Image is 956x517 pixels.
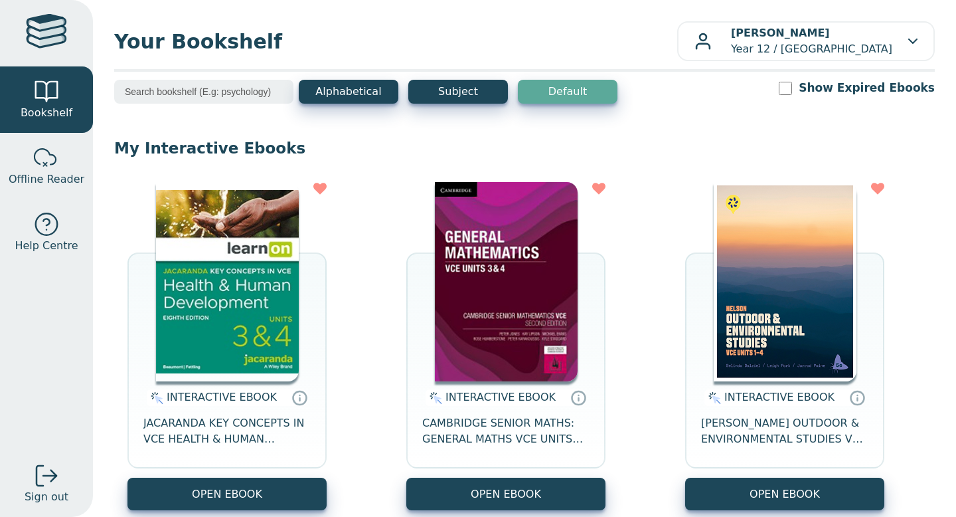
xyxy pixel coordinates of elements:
img: interactive.svg [147,390,163,406]
button: OPEN EBOOK [685,478,884,510]
button: Subject [408,80,508,104]
img: interactive.svg [426,390,442,406]
span: Offline Reader [9,171,84,187]
span: Your Bookshelf [114,27,677,56]
span: INTERACTIVE EBOOK [167,391,277,403]
p: Year 12 / [GEOGRAPHIC_DATA] [731,25,892,57]
span: CAMBRIDGE SENIOR MATHS: GENERAL MATHS VCE UNITS 3&4 EBOOK 2E [422,415,590,447]
a: Interactive eBooks are accessed online via the publisher’s portal. They contain interactive resou... [291,389,307,405]
a: Interactive eBooks are accessed online via the publisher’s portal. They contain interactive resou... [570,389,586,405]
button: Default [518,80,617,104]
img: d4646df1-d8b0-4853-aa96-7581fd223cff.png [714,182,856,381]
img: interactive.svg [704,390,721,406]
span: [PERSON_NAME] OUTDOOR & ENVIRONMENTAL STUDIES VCE UNITS 1-4 STUDENT EBOOK 5E [701,415,868,447]
button: OPEN EBOOK [127,478,327,510]
span: Bookshelf [21,105,72,121]
img: 2d857910-8719-48bf-a398-116ea92bfb73.jpg [435,182,578,381]
img: e003a821-2442-436b-92bb-da2395357dfc.jpg [156,182,299,381]
span: INTERACTIVE EBOOK [445,391,556,403]
label: Show Expired Ebooks [799,80,935,96]
button: OPEN EBOOK [406,478,605,510]
input: Search bookshelf (E.g: psychology) [114,80,293,104]
button: [PERSON_NAME]Year 12 / [GEOGRAPHIC_DATA] [677,21,935,61]
span: Sign out [25,489,68,505]
button: Alphabetical [299,80,398,104]
b: [PERSON_NAME] [731,27,830,39]
span: JACARANDA KEY CONCEPTS IN VCE HEALTH & HUMAN DEVELOPMENT UNITS 3&4 LEARNON EBOOK 8E [143,415,311,447]
span: Help Centre [15,238,78,254]
p: My Interactive Ebooks [114,138,935,158]
span: INTERACTIVE EBOOK [724,391,835,403]
a: Interactive eBooks are accessed online via the publisher’s portal. They contain interactive resou... [849,389,865,405]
